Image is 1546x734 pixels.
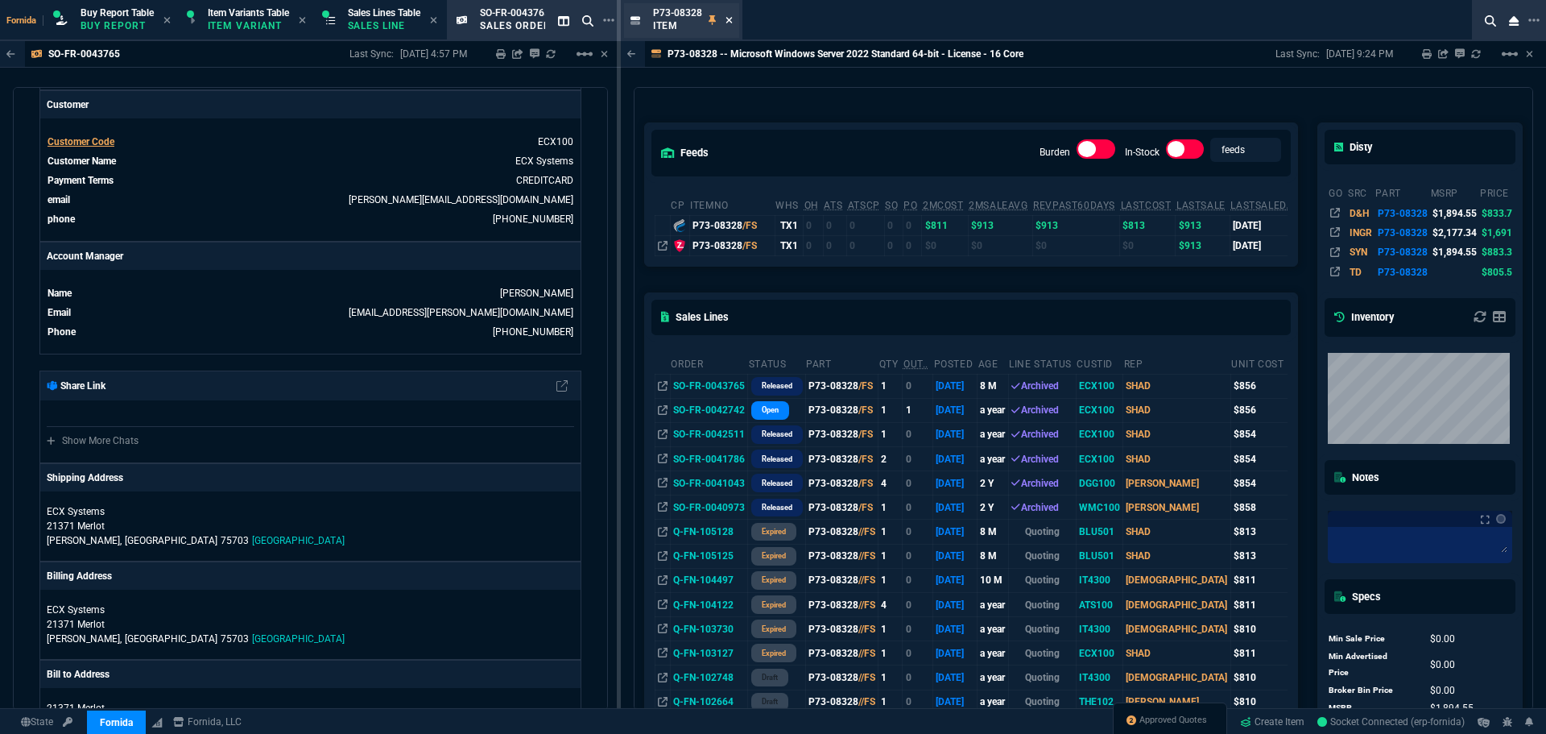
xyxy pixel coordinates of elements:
[903,496,933,520] td: 0
[847,215,885,235] td: 0
[804,235,824,255] td: 0
[1347,180,1374,203] th: src
[1176,235,1230,255] td: $913
[1374,180,1429,203] th: part
[47,324,574,340] tr: undefined
[1230,235,1309,255] td: [DATE]
[762,428,792,441] p: Released
[858,526,875,537] span: //FS
[1479,203,1528,222] td: $833.71
[1008,351,1076,375] th: Line Status
[670,447,747,471] td: SO-FR-0041786
[1528,13,1540,28] nx-icon: Open New Tab
[40,243,581,270] p: Account Manager
[1123,496,1230,520] td: [PERSON_NAME]
[1234,476,1286,491] div: $854
[885,200,898,211] abbr: Total units on open Sales Orders
[1347,243,1374,262] td: SYN
[1500,44,1519,64] mat-icon: Example home icon
[1234,525,1286,539] div: $813
[627,48,636,60] nx-icon: Back to Table
[47,569,112,583] p: Billing Address
[47,153,574,169] tr: undefined
[670,592,747,616] td: Q-FN-104122
[658,429,668,440] nx-icon: Open In Opposite Panel
[805,520,878,544] td: P73-08328
[47,535,122,546] span: [PERSON_NAME],
[903,471,933,496] td: 0
[1011,403,1073,417] div: Archived
[1123,422,1230,446] td: SHAD
[299,15,306,27] nx-icon: Close Tab
[1317,715,1465,729] a: zUuRzT_s7KkQ5Br1AAEX
[922,215,968,235] td: $811
[1139,714,1207,727] span: Approved Quotes
[670,520,747,544] td: Q-FN-105128
[824,200,842,211] abbr: Total units in inventory => minus on SO => plus on PO
[661,309,729,325] h5: Sales Lines
[430,15,437,27] nx-icon: Close Tab
[775,235,803,255] td: TX1
[48,194,70,205] span: email
[1234,403,1286,417] div: $856
[668,48,1023,60] p: P73-08328 -- Microsoft Windows Server 2022 Standard 64-bit - License - 16 Core
[575,44,594,64] mat-icon: Example home icon
[493,326,573,338] a: 714-586-5495
[1374,203,1429,222] td: P73-08328
[978,471,1008,496] td: 2 Y
[48,175,114,186] span: Payment Terms
[742,220,757,231] span: /FS
[1076,520,1122,544] td: BLU501
[1234,549,1286,563] div: $813
[878,568,903,592] td: 1
[538,136,573,147] span: ECX100
[1479,223,1528,243] td: $1,691.21
[1011,476,1073,491] div: Archived
[978,374,1008,398] td: 8 M
[968,215,1032,235] td: $913
[933,471,978,496] td: [DATE]
[805,422,878,446] td: P73-08328
[576,11,600,31] nx-icon: Search
[978,398,1008,422] td: a year
[933,520,978,544] td: [DATE]
[1040,147,1070,158] label: Burden
[978,422,1008,446] td: a year
[125,633,217,645] span: [GEOGRAPHIC_DATA]
[903,447,933,471] td: 0
[804,200,819,211] abbr: Total units in inventory.
[1230,351,1288,375] th: Unit Cost
[658,454,668,465] nx-icon: Open In Opposite Panel
[858,502,873,513] span: /FS
[658,240,668,251] nx-icon: Open In Opposite Panel
[47,285,574,301] tr: undefined
[725,15,733,27] nx-icon: Close Tab
[1328,180,1347,203] th: go
[48,288,72,299] span: Name
[349,307,573,318] a: [EMAIL_ADDRESS][PERSON_NAME][DOMAIN_NAME]
[47,633,122,645] span: [PERSON_NAME],
[81,7,154,19] span: Buy Report Table
[933,351,978,375] th: Posted
[208,19,288,32] p: Item Variant
[47,192,574,208] tr: keithw@ecxsystems.com
[1032,215,1119,235] td: $913
[552,11,576,31] nx-icon: Split Panels
[601,48,608,60] a: Hide Workbench
[1234,452,1286,467] div: $854
[978,496,1008,520] td: 2 Y
[670,496,747,520] td: SO-FR-0040973
[1033,200,1115,211] abbr: Total revenue past 60 days
[47,134,574,150] tr: undefined
[40,91,581,118] p: Customer
[1478,11,1503,31] nx-icon: Search
[208,7,289,19] span: Item Variants Table
[603,13,614,28] nx-icon: Open New Tab
[903,520,933,544] td: 0
[978,351,1008,375] th: age
[1123,447,1230,471] td: SHAD
[670,471,747,496] td: SO-FR-0041043
[903,568,933,592] td: 0
[1374,263,1429,282] td: P73-08328
[878,496,903,520] td: 1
